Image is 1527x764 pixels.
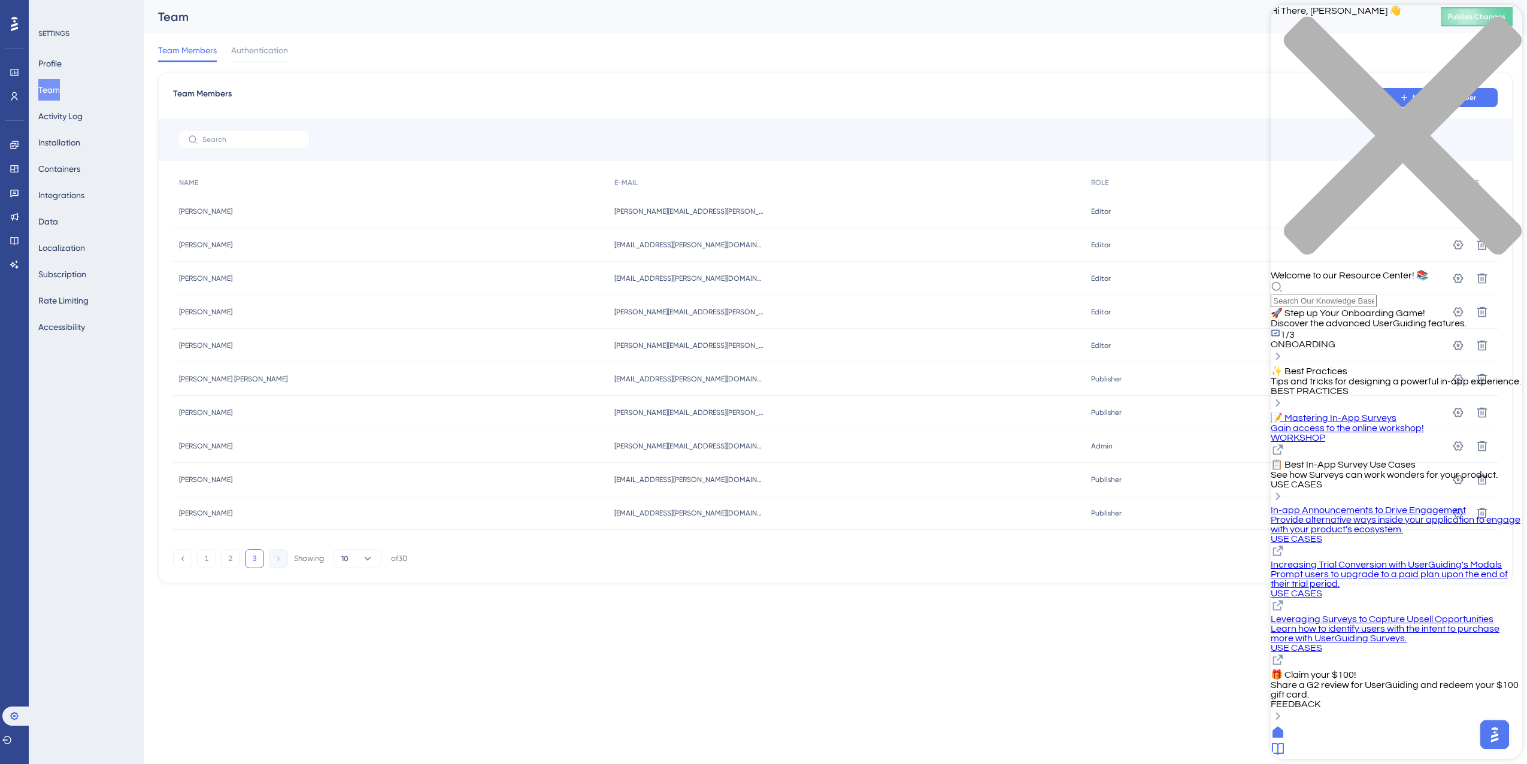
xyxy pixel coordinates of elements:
span: [PERSON_NAME] [PERSON_NAME] [179,374,287,384]
span: [PERSON_NAME] [179,408,232,417]
span: [PERSON_NAME][EMAIL_ADDRESS][PERSON_NAME][DOMAIN_NAME] [614,307,764,317]
img: launcher-image-alternative-text [7,7,29,29]
button: Subscription [38,263,86,285]
span: [PERSON_NAME] [179,475,232,484]
button: Accessibility [38,316,85,338]
button: Containers [38,158,80,180]
span: [PERSON_NAME] [179,274,232,283]
span: NAME [179,178,198,187]
span: Editor [1091,240,1111,250]
button: Profile [38,53,62,74]
span: Editor [1091,207,1111,216]
span: Publisher [1091,508,1122,518]
span: ROLE [1091,178,1108,187]
span: 1/3 [10,325,24,335]
button: 3 [245,549,264,568]
button: Localization [38,237,85,259]
span: [PERSON_NAME] [179,341,232,350]
span: [PERSON_NAME] [179,307,232,317]
span: Authentication [231,43,288,57]
span: E-MAIL [614,178,638,187]
span: [PERSON_NAME][EMAIL_ADDRESS][PERSON_NAME][DOMAIN_NAME] [614,341,764,350]
span: [PERSON_NAME][EMAIL_ADDRESS][PERSON_NAME][DOMAIN_NAME] [614,408,764,417]
span: Publisher [1091,408,1122,417]
button: Open AI Assistant Launcher [4,4,32,32]
button: Installation [38,132,80,153]
span: Need Help? [28,3,75,17]
div: SETTINGS [38,29,135,38]
button: Team [38,79,60,101]
button: Data [38,211,58,232]
span: [PERSON_NAME][EMAIL_ADDRESS][PERSON_NAME][DOMAIN_NAME] [614,207,764,216]
button: 2 [221,549,240,568]
span: [EMAIL_ADDRESS][PERSON_NAME][DOMAIN_NAME] [614,274,764,283]
span: [EMAIL_ADDRESS][PERSON_NAME][DOMAIN_NAME] [614,374,764,384]
span: Editor [1091,274,1111,283]
span: Publisher [1091,374,1122,384]
span: [PERSON_NAME] [179,240,232,250]
span: Editor [1091,307,1111,317]
button: Activity Log [38,105,83,127]
div: Showing [294,553,324,564]
span: Team Members [158,43,217,57]
span: [EMAIL_ADDRESS][PERSON_NAME][DOMAIN_NAME] [614,240,764,250]
button: 10 [334,549,381,568]
span: Publisher [1091,475,1122,484]
span: Editor [1091,341,1111,350]
span: [PERSON_NAME] [179,508,232,518]
button: Integrations [38,184,84,206]
span: Admin [1091,441,1113,451]
span: Team Members [173,87,232,108]
input: Search [202,135,299,144]
span: 10 [341,554,349,563]
button: Rate Limiting [38,290,89,311]
div: Team [158,8,1411,25]
button: 1 [197,549,216,568]
span: [EMAIL_ADDRESS][PERSON_NAME][DOMAIN_NAME] [614,475,764,484]
span: [PERSON_NAME] [179,207,232,216]
div: of 30 [391,553,407,564]
span: [EMAIL_ADDRESS][PERSON_NAME][DOMAIN_NAME] [614,508,764,518]
span: [PERSON_NAME][EMAIL_ADDRESS][DOMAIN_NAME] [614,441,764,451]
span: [PERSON_NAME] [179,441,232,451]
